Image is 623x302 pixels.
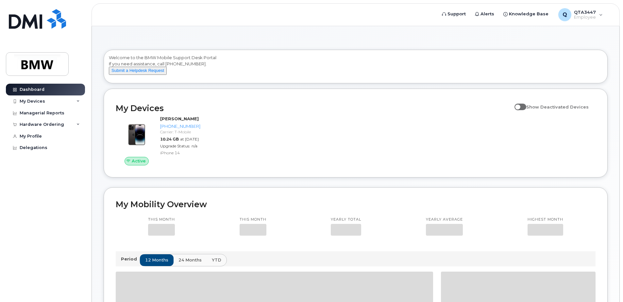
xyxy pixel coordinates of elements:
input: Show Deactivated Devices [514,101,520,106]
p: Yearly average [426,217,463,222]
span: Active [132,158,146,164]
p: This month [148,217,175,222]
a: Active[PERSON_NAME][PHONE_NUMBER]Carrier: T-Mobile10.24 GBat [DATE]Upgrade Status:n/aiPhone 14 [116,116,230,165]
div: iPhone 14 [160,150,227,156]
span: at [DATE] [180,137,199,142]
a: Submit a Helpdesk Request [109,68,167,73]
span: Upgrade Status: [160,143,190,148]
p: Period [121,256,140,262]
span: 10.24 GB [160,137,179,142]
h2: My Devices [116,103,511,113]
h2: My Mobility Overview [116,199,596,209]
span: YTD [212,257,221,263]
p: Highest month [528,217,563,222]
strong: [PERSON_NAME] [160,116,199,121]
div: [PHONE_NUMBER] [160,123,227,129]
span: 24 months [178,257,202,263]
span: Show Deactivated Devices [526,104,589,109]
p: Yearly total [331,217,361,222]
div: Carrier: T-Mobile [160,129,227,135]
span: n/a [192,143,197,148]
button: Submit a Helpdesk Request [109,67,167,75]
img: image20231002-3703462-njx0qo.jpeg [121,119,152,150]
p: This month [240,217,266,222]
div: Welcome to the BMW Mobile Support Desk Portal If you need assistance, call [PHONE_NUMBER]. [109,55,602,81]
